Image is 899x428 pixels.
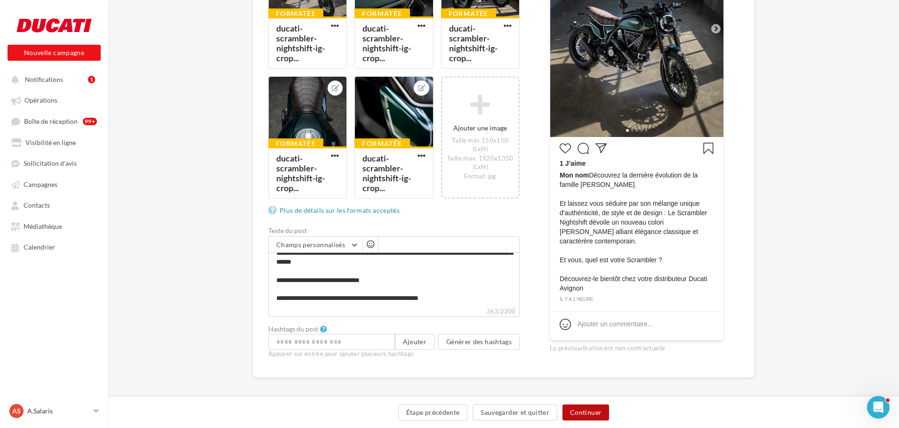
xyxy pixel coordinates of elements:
[578,319,653,329] div: Ajouter un commentaire...
[560,159,714,170] div: 1 J’aime
[6,134,103,151] a: Visibilité en ligne
[27,406,90,416] p: A.Salaris
[867,396,890,419] iframe: Intercom live chat
[8,45,101,61] button: Nouvelle campagne
[395,334,434,350] button: Ajouter
[276,153,325,193] div: ducati-scrambler-nightshift-ig-crop...
[6,238,103,255] a: Calendrier
[6,71,99,88] button: Notifications 1
[398,404,468,420] button: Étape précédente
[25,138,76,146] span: Visibilité en ligne
[24,222,62,230] span: Médiathèque
[12,406,21,416] span: AS
[550,340,724,353] div: La prévisualisation est non-contractuelle
[6,218,103,234] a: Médiathèque
[6,154,103,171] a: Sollicitation d'avis
[268,350,520,358] div: Appuyer sur entrée pour ajouter plusieurs hashtags
[438,334,520,350] button: Générer des hashtags
[703,143,714,154] svg: Enregistrer
[560,319,571,330] svg: Emoji
[354,8,409,19] div: Formatée
[441,8,496,19] div: Formatée
[24,243,55,251] span: Calendrier
[24,160,77,168] span: Sollicitation d'avis
[24,180,57,188] span: Campagnes
[8,402,101,420] a: AS A.Salaris
[362,23,411,63] div: ducati-scrambler-nightshift-ig-crop...
[560,143,571,154] svg: J’aime
[268,138,323,149] div: Formatée
[578,143,589,154] svg: Commenter
[276,23,325,63] div: ducati-scrambler-nightshift-ig-crop...
[24,117,78,125] span: Boîte de réception
[24,97,57,105] span: Opérations
[560,171,589,179] span: Mon nom
[560,170,714,293] span: Découvrez la dernière évolution de la famille [PERSON_NAME]. Et laissez vous séduire par son méla...
[6,91,103,108] a: Opérations
[473,404,557,420] button: Sauvegarder et quitter
[595,143,607,154] svg: Partager la publication
[354,138,409,149] div: Formatée
[449,23,498,63] div: ducati-scrambler-nightshift-ig-crop...
[268,8,323,19] div: Formatée
[6,176,103,193] a: Campagnes
[362,153,411,193] div: ducati-scrambler-nightshift-ig-crop...
[6,196,103,213] a: Contacts
[268,227,520,234] label: Texte du post
[268,205,403,216] a: Plus de détails sur les formats acceptés
[24,202,50,210] span: Contacts
[88,76,95,83] div: 1
[6,113,103,130] a: Boîte de réception99+
[268,307,520,317] label: 363/2200
[268,326,318,332] label: Hashtags du post
[560,295,714,304] div: il y a 1 heure
[25,75,63,83] span: Notifications
[276,241,345,249] span: Champs personnalisés
[269,237,362,253] button: Champs personnalisés
[562,404,609,420] button: Continuer
[83,118,97,125] div: 99+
